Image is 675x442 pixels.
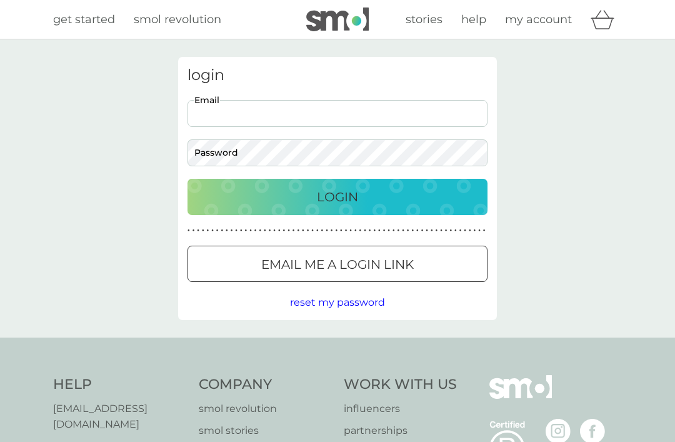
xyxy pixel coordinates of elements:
a: stories [406,11,442,29]
p: ● [478,228,481,234]
p: ● [421,228,424,234]
a: smol revolution [134,11,221,29]
p: ● [226,228,228,234]
p: ● [235,228,237,234]
p: ● [349,228,352,234]
h4: Work With Us [344,375,457,394]
p: ● [211,228,214,234]
a: smol stories [199,423,332,439]
p: ● [373,228,376,234]
p: ● [369,228,371,234]
p: ● [287,228,290,234]
p: ● [397,228,400,234]
p: ● [297,228,299,234]
p: ● [316,228,319,234]
p: ● [359,228,362,234]
p: ● [192,228,195,234]
p: ● [411,228,414,234]
span: smol revolution [134,13,221,26]
p: ● [431,228,433,234]
p: ● [221,228,223,234]
p: ● [231,228,233,234]
p: ● [340,228,342,234]
p: ● [364,228,366,234]
p: ● [440,228,442,234]
p: ● [292,228,295,234]
p: ● [345,228,347,234]
button: reset my password [290,294,385,311]
p: ● [449,228,452,234]
p: ● [454,228,457,234]
p: ● [283,228,286,234]
p: ● [249,228,252,234]
p: ● [307,228,309,234]
p: ● [469,228,471,234]
span: get started [53,13,115,26]
div: basket [591,7,622,32]
p: ● [202,228,204,234]
img: smol [306,8,369,31]
p: ● [378,228,381,234]
p: ● [354,228,357,234]
h4: Help [53,375,186,394]
p: ● [197,228,199,234]
p: ● [426,228,428,234]
p: ● [254,228,257,234]
p: ● [264,228,266,234]
p: ● [273,228,276,234]
p: ● [311,228,314,234]
p: ● [207,228,209,234]
p: ● [436,228,438,234]
p: ● [474,228,476,234]
a: [EMAIL_ADDRESS][DOMAIN_NAME] [53,401,186,433]
p: ● [321,228,324,234]
p: ● [216,228,219,234]
p: Email me a login link [261,254,414,274]
p: ● [278,228,281,234]
p: ● [402,228,404,234]
p: ● [407,228,409,234]
p: ● [459,228,462,234]
button: Login [187,179,487,215]
p: ● [464,228,466,234]
img: smol [489,375,552,418]
span: stories [406,13,442,26]
p: ● [187,228,190,234]
p: ● [240,228,242,234]
p: ● [387,228,390,234]
a: smol revolution [199,401,332,417]
p: ● [259,228,261,234]
a: partnerships [344,423,457,439]
p: ● [483,228,486,234]
p: ● [416,228,419,234]
h4: Company [199,375,332,394]
p: ● [392,228,395,234]
span: my account [505,13,572,26]
a: influencers [344,401,457,417]
p: ● [383,228,386,234]
a: my account [505,11,572,29]
p: ● [269,228,271,234]
a: get started [53,11,115,29]
p: ● [326,228,328,234]
p: ● [245,228,247,234]
p: ● [302,228,304,234]
p: ● [331,228,333,234]
p: Login [317,187,358,207]
p: ● [445,228,447,234]
span: reset my password [290,296,385,308]
a: help [461,11,486,29]
p: ● [335,228,337,234]
span: help [461,13,486,26]
h3: login [187,66,487,84]
button: Email me a login link [187,246,487,282]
